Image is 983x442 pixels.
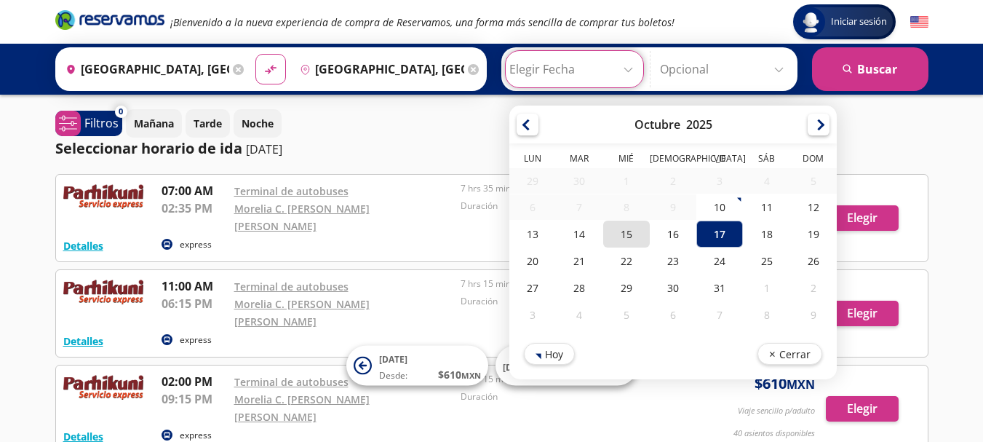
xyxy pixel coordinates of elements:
p: 02:00 PM [162,373,227,390]
div: 04-Nov-25 [556,301,602,328]
button: Hoy [524,343,575,365]
div: 30-Oct-25 [649,275,696,301]
span: $ 610 [755,373,815,395]
div: 14-Oct-25 [556,221,602,248]
span: [DATE] [379,353,407,366]
button: Mañana [126,109,182,138]
p: 7 hrs 35 mins [461,182,680,195]
th: Jueves [649,152,696,168]
div: 24-Oct-25 [696,248,743,275]
a: Brand Logo [55,9,164,35]
a: Terminal de autobuses [234,375,349,389]
div: 31-Oct-25 [696,275,743,301]
div: 09-Oct-25 [649,194,696,220]
button: Buscar [812,47,928,91]
p: Noche [242,116,274,131]
div: 08-Nov-25 [743,301,789,328]
p: Viaje sencillo p/adulto [738,405,815,417]
button: Elegir [826,396,899,422]
img: RESERVAMOS [63,373,143,402]
span: Desde: [379,369,407,382]
div: 16-Oct-25 [649,221,696,248]
button: Detalles [63,238,103,253]
div: 20-Oct-25 [509,248,556,275]
p: Seleccionar horario de ida [55,138,242,159]
p: 09:15 PM [162,390,227,408]
div: 12-Oct-25 [789,194,836,221]
em: ¡Bienvenido a la nueva experiencia de compra de Reservamos, una forma más sencilla de comprar tus... [170,15,674,29]
div: 05-Oct-25 [789,168,836,194]
div: Octubre [634,117,680,133]
p: 02:35 PM [162,200,227,217]
p: 06:15 PM [162,295,227,312]
button: 0Filtros [55,111,122,136]
a: Morelia C. [PERSON_NAME] [PERSON_NAME] [234,392,370,424]
button: Cerrar [757,343,821,365]
div: 27-Oct-25 [509,275,556,301]
i: Brand Logo [55,9,164,31]
div: 25-Oct-25 [743,248,789,275]
p: express [180,334,212,347]
div: 21-Oct-25 [556,248,602,275]
p: Duración [461,200,680,213]
div: 15-Oct-25 [602,221,649,248]
p: Tarde [194,116,222,131]
div: 13-Oct-25 [509,221,556,248]
button: Elegir [826,301,899,326]
p: express [180,429,212,442]
span: 0 [119,106,123,118]
th: Sábado [743,152,789,168]
button: Elegir [826,205,899,231]
div: 23-Oct-25 [649,248,696,275]
div: 06-Nov-25 [649,301,696,328]
small: MXN [787,376,815,392]
div: 01-Nov-25 [743,275,789,301]
div: 22-Oct-25 [602,248,649,275]
a: Morelia C. [PERSON_NAME] [PERSON_NAME] [234,297,370,328]
div: 06-Oct-25 [509,194,556,220]
div: 09-Nov-25 [789,301,836,328]
img: RESERVAMOS [63,182,143,211]
a: Terminal de autobuses [234,280,349,293]
div: 19-Oct-25 [789,221,836,248]
div: 08-Oct-25 [602,194,649,220]
div: 11-Oct-25 [743,194,789,221]
div: 2025 [685,117,712,133]
img: RESERVAMOS [63,277,143,307]
div: 26-Oct-25 [789,248,836,275]
th: Lunes [509,152,556,168]
a: Morelia C. [PERSON_NAME] [PERSON_NAME] [234,202,370,233]
div: 18-Oct-25 [743,221,789,248]
p: express [180,238,212,251]
th: Viernes [696,152,743,168]
div: 01-Oct-25 [602,168,649,194]
div: 28-Oct-25 [556,275,602,301]
button: Tarde [186,109,230,138]
button: Noche [234,109,282,138]
span: [DATE] [503,360,531,373]
div: 07-Oct-25 [556,194,602,220]
button: English [910,13,928,31]
input: Opcional [660,51,790,87]
input: Buscar Destino [294,51,464,87]
small: MXN [461,370,481,381]
button: [DATE] [496,346,637,386]
div: 29-Sep-25 [509,168,556,194]
p: [DATE] [246,141,282,158]
div: 07-Nov-25 [696,301,743,328]
div: 10-Oct-25 [696,194,743,221]
input: Elegir Fecha [509,51,640,87]
div: 03-Oct-25 [696,168,743,194]
div: 29-Oct-25 [602,275,649,301]
p: Duración [461,295,680,308]
div: 03-Nov-25 [509,301,556,328]
div: 05-Nov-25 [602,301,649,328]
p: 07:00 AM [162,182,227,200]
p: 7 hrs 15 mins [461,277,680,291]
p: 11:00 AM [162,277,227,295]
span: Iniciar sesión [825,15,893,29]
p: 40 asientos disponibles [733,427,815,440]
div: 02-Nov-25 [789,275,836,301]
th: Domingo [789,152,836,168]
th: Miércoles [602,152,649,168]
